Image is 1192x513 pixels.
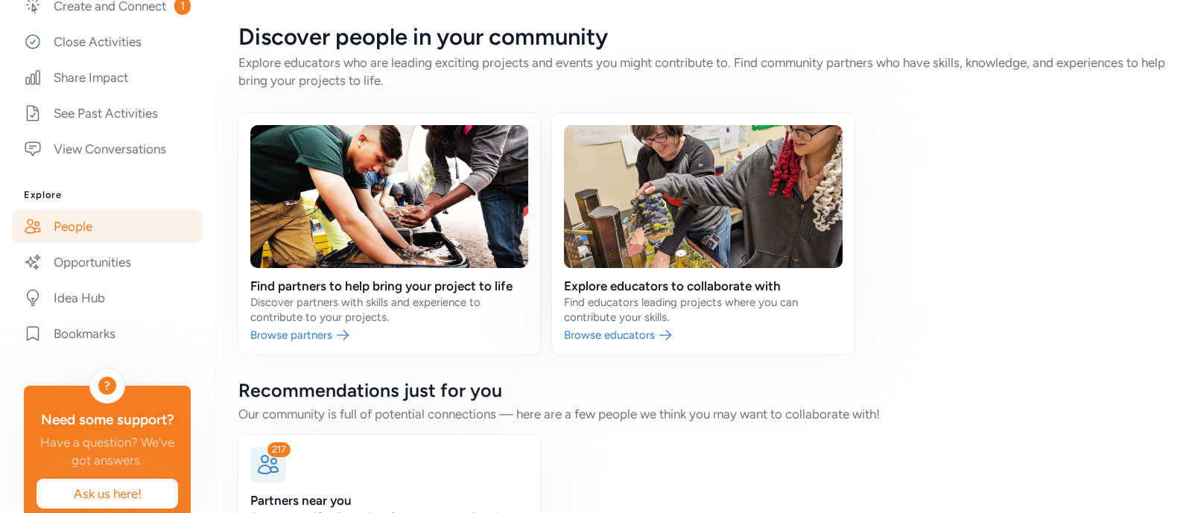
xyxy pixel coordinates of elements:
[24,189,191,201] h3: Explore
[12,25,203,58] a: Close Activities
[12,246,203,278] a: Opportunities
[238,378,1168,402] div: Recommendations just for you
[238,24,1168,51] div: Discover people in your community
[267,442,291,457] div: 217
[12,61,203,94] a: Share Impact
[12,317,203,350] a: Bookmarks
[238,54,1168,89] div: Explore educators who are leading exciting projects and events you might contribute to. Find comm...
[36,410,179,430] div: Need some support?
[98,377,116,395] div: ?
[12,133,203,165] a: View Conversations
[12,97,203,130] a: See Past Activities
[238,405,1168,423] div: Our community is full of potential connections — here are a few people we think you may want to c...
[12,210,203,243] a: People
[36,433,179,469] div: Have a question? We've got answers.
[12,281,203,314] a: Idea Hub
[36,478,179,509] button: Ask us here!
[48,485,166,503] span: Ask us here!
